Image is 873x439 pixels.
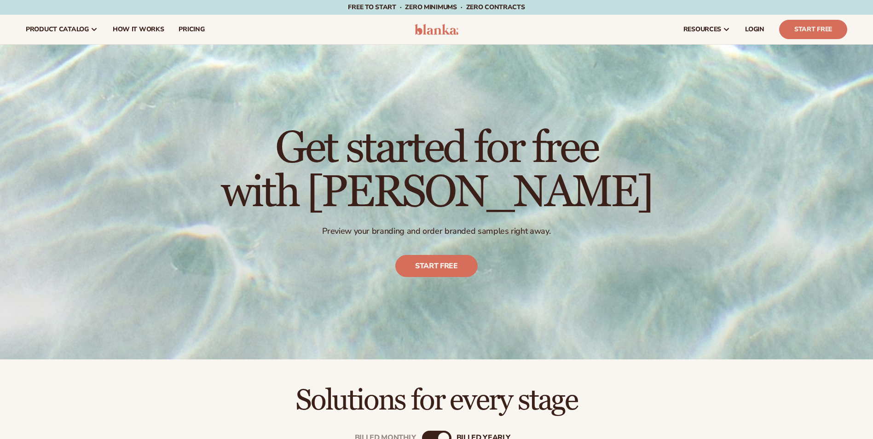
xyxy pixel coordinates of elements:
img: logo [415,24,458,35]
span: Free to start · ZERO minimums · ZERO contracts [348,3,525,12]
a: Start Free [779,20,847,39]
p: Preview your branding and order branded samples right away. [221,226,652,237]
a: pricing [171,15,212,44]
span: How It Works [113,26,164,33]
h1: Get started for free with [PERSON_NAME] [221,127,652,215]
span: pricing [179,26,204,33]
span: product catalog [26,26,89,33]
span: resources [683,26,721,33]
a: Start free [395,255,478,277]
a: LOGIN [738,15,772,44]
span: LOGIN [745,26,764,33]
a: resources [676,15,738,44]
a: product catalog [18,15,105,44]
h2: Solutions for every stage [26,385,847,416]
a: How It Works [105,15,172,44]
